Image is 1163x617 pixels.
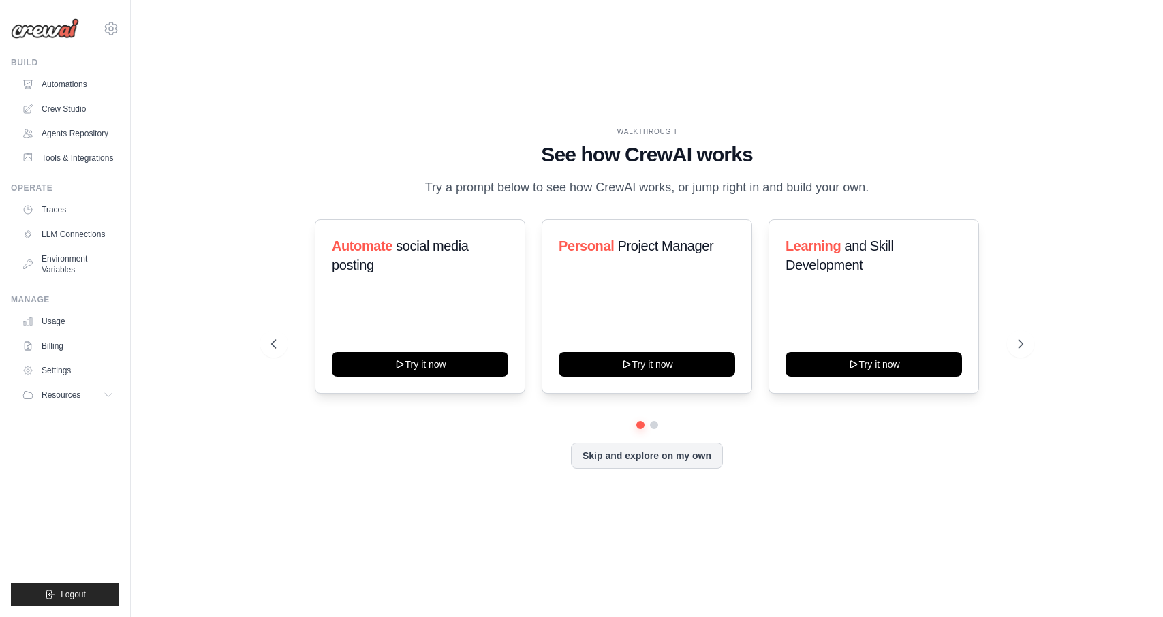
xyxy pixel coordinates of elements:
[16,223,119,245] a: LLM Connections
[11,183,119,193] div: Operate
[16,98,119,120] a: Crew Studio
[11,583,119,606] button: Logout
[11,18,79,39] img: Logo
[786,352,962,377] button: Try it now
[271,142,1023,167] h1: See how CrewAI works
[16,360,119,381] a: Settings
[16,335,119,357] a: Billing
[16,123,119,144] a: Agents Repository
[332,352,508,377] button: Try it now
[11,57,119,68] div: Build
[11,294,119,305] div: Manage
[332,238,392,253] span: Automate
[271,127,1023,137] div: WALKTHROUGH
[559,238,614,253] span: Personal
[42,390,80,400] span: Resources
[16,384,119,406] button: Resources
[617,238,713,253] span: Project Manager
[332,238,469,272] span: social media posting
[418,178,876,197] p: Try a prompt below to see how CrewAI works, or jump right in and build your own.
[571,443,723,469] button: Skip and explore on my own
[16,147,119,169] a: Tools & Integrations
[559,352,735,377] button: Try it now
[61,589,86,600] span: Logout
[16,248,119,281] a: Environment Variables
[16,199,119,221] a: Traces
[16,74,119,95] a: Automations
[786,238,841,253] span: Learning
[16,311,119,332] a: Usage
